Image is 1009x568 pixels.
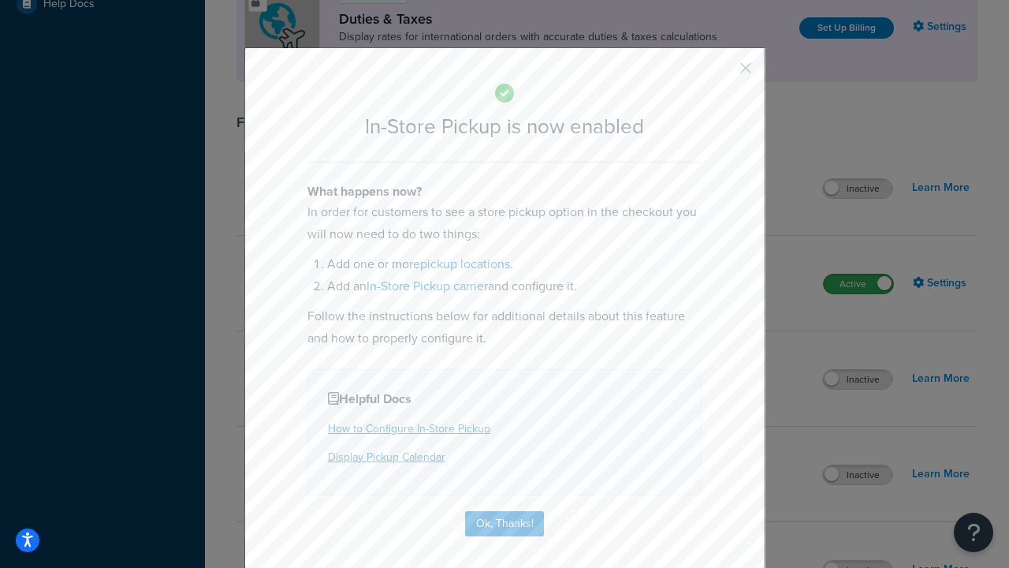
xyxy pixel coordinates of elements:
button: Ok, Thanks! [465,511,544,536]
a: pickup locations [420,255,510,273]
h2: In-Store Pickup is now enabled [307,115,702,138]
a: In-Store Pickup carrier [367,277,488,295]
a: Display Pickup Calendar [328,449,445,465]
h4: Helpful Docs [328,390,681,409]
p: In order for customers to see a store pickup option in the checkout you will now need to do two t... [307,201,702,245]
li: Add one or more . [327,253,702,275]
p: Follow the instructions below for additional details about this feature and how to properly confi... [307,305,702,349]
a: How to Configure In-Store Pickup [328,420,490,437]
h4: What happens now? [307,182,702,201]
li: Add an and configure it. [327,275,702,297]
